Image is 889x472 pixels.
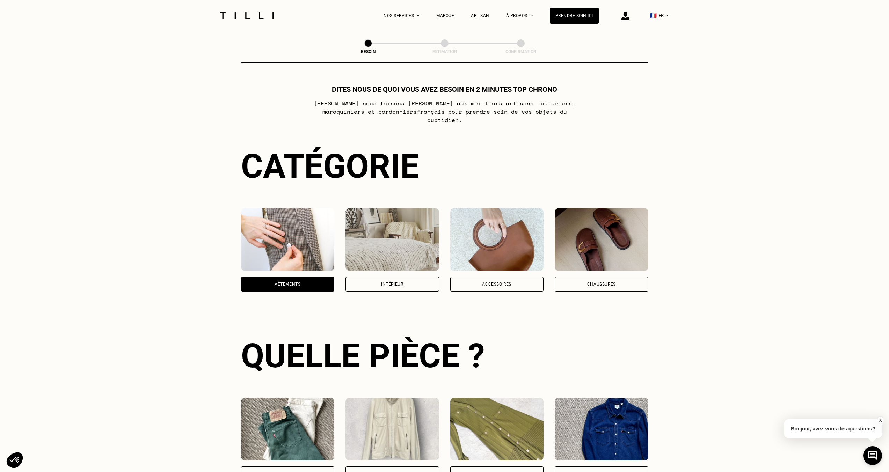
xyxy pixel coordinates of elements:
a: Prendre soin ici [550,8,599,24]
img: Vêtements [241,208,335,271]
img: Tilli retouche votre Robe [450,398,544,460]
div: Vêtements [275,282,300,286]
img: Accessoires [450,208,544,271]
div: Intérieur [381,282,403,286]
img: icône connexion [621,12,629,20]
span: 🇫🇷 [650,12,657,19]
img: Menu déroulant à propos [530,15,533,16]
a: Artisan [471,13,489,18]
div: Confirmation [486,49,556,54]
img: Menu déroulant [417,15,420,16]
div: Catégorie [241,147,648,186]
div: Accessoires [482,282,511,286]
div: Quelle pièce ? [241,336,648,375]
div: Estimation [410,49,480,54]
p: Bonjour, avez-vous des questions? [784,419,882,438]
img: Tilli retouche votre Haut [555,398,648,460]
div: Besoin [333,49,403,54]
img: Logo du service de couturière Tilli [218,12,276,19]
img: Intérieur [345,208,439,271]
a: Marque [436,13,454,18]
img: Chaussures [555,208,648,271]
div: Chaussures [587,282,616,286]
img: Tilli retouche votre Manteau & Veste [345,398,439,460]
img: menu déroulant [665,15,668,16]
p: [PERSON_NAME] nous faisons [PERSON_NAME] aux meilleurs artisans couturiers , maroquiniers et cord... [306,99,583,124]
button: X [877,416,884,424]
img: Tilli retouche votre Pantalon [241,398,335,460]
h1: Dites nous de quoi vous avez besoin en 2 minutes top chrono [332,85,557,94]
